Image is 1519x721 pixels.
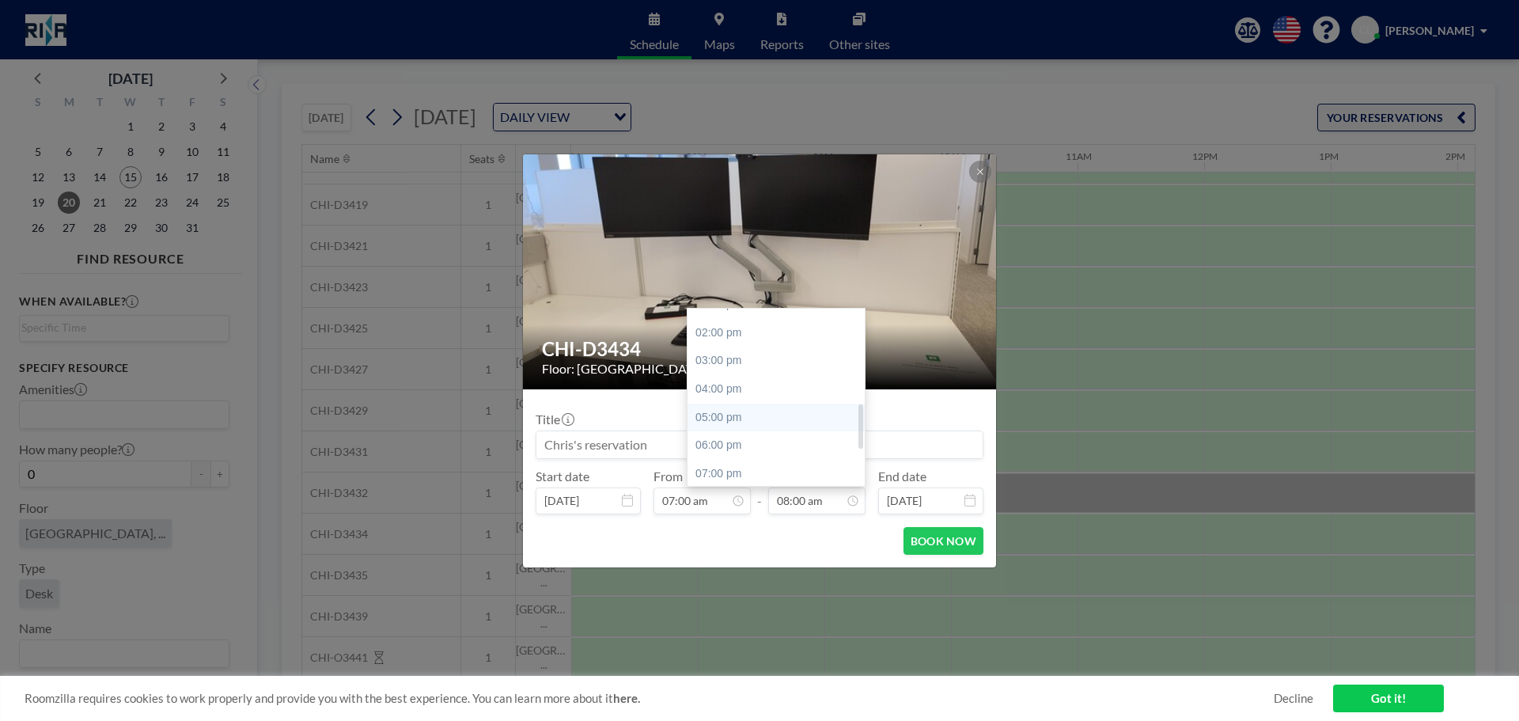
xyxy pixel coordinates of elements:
[757,474,762,509] span: -
[878,469,926,484] label: End date
[536,469,589,484] label: Start date
[653,469,683,484] label: From
[1333,685,1444,712] a: Got it!
[536,412,573,427] label: Title
[688,460,873,488] div: 07:00 pm
[542,337,979,361] h2: CHI-D3434
[536,431,983,458] input: Chris's reservation
[688,347,873,375] div: 03:00 pm
[613,691,640,705] a: here.
[903,527,983,555] button: BOOK NOW
[1274,691,1313,706] a: Decline
[542,361,717,377] span: Floor: [GEOGRAPHIC_DATA], ...
[25,691,1274,706] span: Roomzilla requires cookies to work properly and provide you with the best experience. You can lea...
[688,404,873,432] div: 05:00 pm
[688,375,873,404] div: 04:00 pm
[688,431,873,460] div: 06:00 pm
[523,138,998,404] img: 537.jpeg
[688,319,873,347] div: 02:00 pm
